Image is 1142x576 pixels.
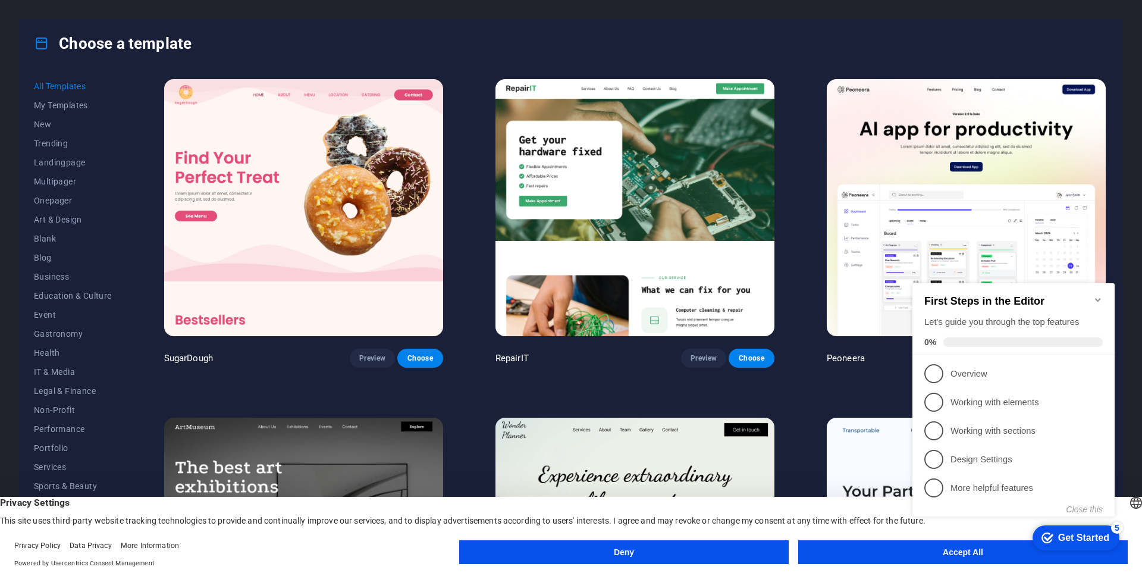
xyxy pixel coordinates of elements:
[34,424,112,434] span: Performance
[34,405,112,415] span: Non-Profit
[34,172,112,191] button: Multipager
[43,130,186,143] p: Working with elements
[34,348,112,358] span: Health
[34,362,112,381] button: IT & Media
[34,96,112,115] button: My Templates
[5,122,207,151] li: Working with elements
[34,215,112,224] span: Art & Design
[34,305,112,324] button: Event
[34,481,112,491] span: Sports & Beauty
[681,349,726,368] button: Preview
[34,286,112,305] button: Education & Culture
[691,353,717,363] span: Preview
[34,439,112,458] button: Portfolio
[34,272,112,281] span: Business
[34,343,112,362] button: Health
[164,352,213,364] p: SugarDough
[738,353,764,363] span: Choose
[359,353,385,363] span: Preview
[34,177,112,186] span: Multipager
[164,79,443,336] img: SugarDough
[34,229,112,248] button: Blank
[495,79,774,336] img: RepairIT
[34,210,112,229] button: Art & Design
[5,93,207,122] li: Overview
[34,462,112,472] span: Services
[34,310,112,320] span: Event
[34,420,112,439] button: Performance
[34,196,112,205] span: Onepager
[43,102,186,114] p: Overview
[125,259,212,284] div: Get Started 5 items remaining, 0% complete
[34,443,112,453] span: Portfolio
[34,367,112,377] span: IT & Media
[34,77,112,96] button: All Templates
[150,267,202,277] div: Get Started
[34,120,112,129] span: New
[5,208,207,236] li: More helpful features
[34,153,112,172] button: Landingpage
[34,496,112,515] button: Trades
[34,386,112,396] span: Legal & Finance
[34,477,112,496] button: Sports & Beauty
[34,253,112,262] span: Blog
[34,248,112,267] button: Blog
[34,329,112,339] span: Gastronomy
[203,256,215,268] div: 5
[17,71,36,81] span: 0%
[5,151,207,179] li: Working with sections
[43,187,186,200] p: Design Settings
[186,29,195,39] div: Minimize checklist
[34,139,112,148] span: Trending
[34,115,112,134] button: New
[34,191,112,210] button: Onepager
[43,159,186,171] p: Working with sections
[34,381,112,400] button: Legal & Finance
[34,158,112,167] span: Landingpage
[34,234,112,243] span: Blank
[34,101,112,110] span: My Templates
[34,400,112,420] button: Non-Profit
[34,267,112,286] button: Business
[34,82,112,91] span: All Templates
[17,29,195,42] h2: First Steps in the Editor
[17,50,195,62] div: Let's guide you through the top features
[5,179,207,208] li: Design Settings
[43,216,186,228] p: More helpful features
[827,352,865,364] p: Peoneera
[34,458,112,477] button: Services
[34,34,192,53] h4: Choose a template
[159,239,195,248] button: Close this
[827,79,1106,336] img: Peoneera
[729,349,774,368] button: Choose
[34,324,112,343] button: Gastronomy
[397,349,443,368] button: Choose
[407,353,433,363] span: Choose
[350,349,395,368] button: Preview
[34,134,112,153] button: Trending
[34,291,112,300] span: Education & Culture
[495,352,529,364] p: RepairIT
